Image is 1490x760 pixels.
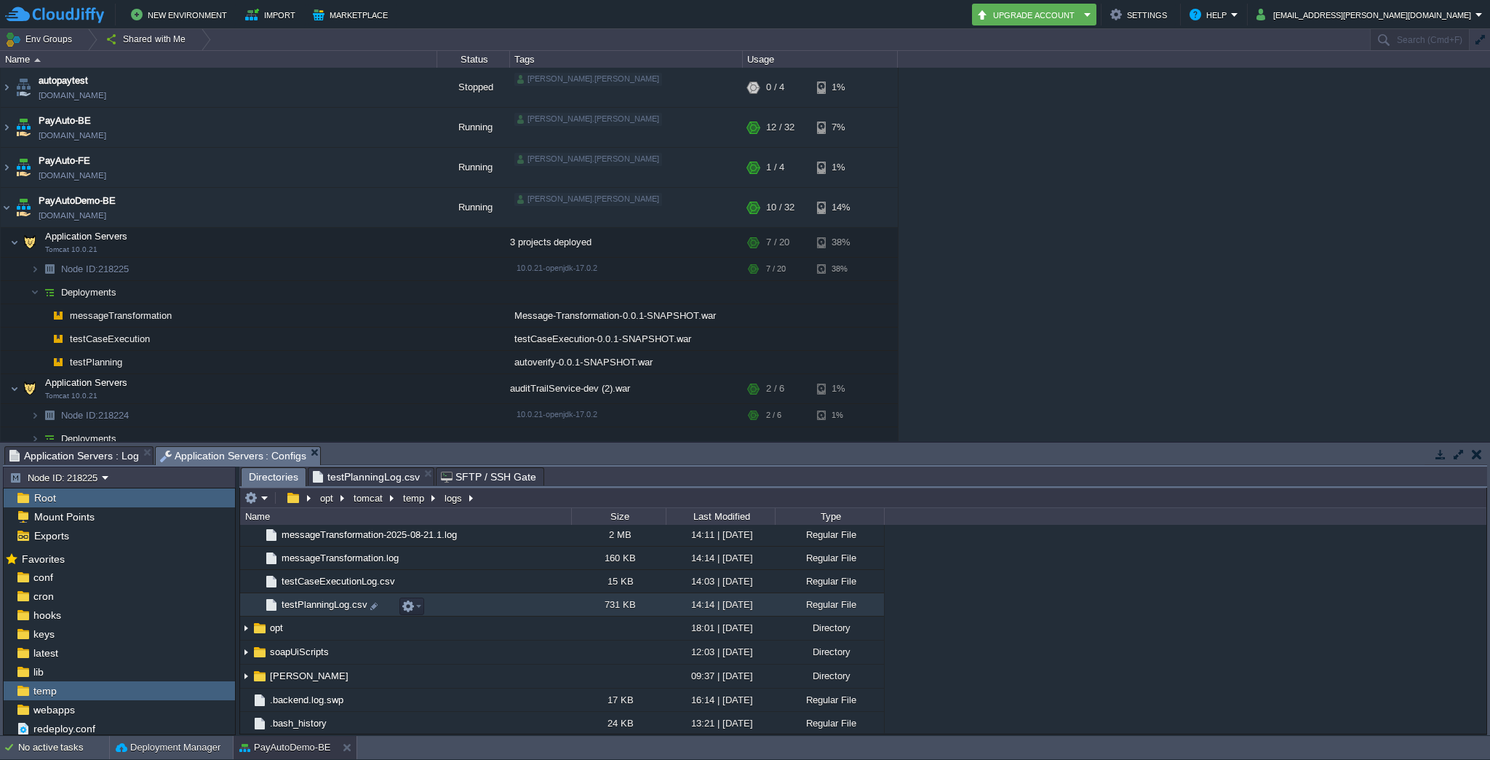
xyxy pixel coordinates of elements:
[817,228,864,257] div: 38%
[31,609,63,622] a: hooks
[514,193,662,206] div: [PERSON_NAME].[PERSON_NAME]
[438,51,509,68] div: Status
[666,570,775,593] div: 14:03 | [DATE]
[1,51,437,68] div: Name
[39,74,88,88] span: autopaytest
[766,68,784,107] div: 0 / 4
[20,228,40,257] img: AMDAwAAAACH5BAEAAAAALAAAAAABAAEAAAICRAEAOw==
[279,598,370,611] span: testPlanningLog.csv
[68,333,152,345] span: testCaseExecution
[441,468,536,486] span: SFTP / SSH Gate
[39,427,60,450] img: AMDAwAAAACH5BAEAAAAALAAAAAABAAEAAAICRAEAOw==
[514,73,662,86] div: [PERSON_NAME].[PERSON_NAME]
[766,228,789,257] div: 7 / 20
[666,593,775,616] div: 14:14 | [DATE]
[775,641,884,663] div: Directory
[239,740,331,755] button: PayAutoDemo-BE
[5,29,77,50] button: Env Groups
[268,646,331,658] a: soapUiScripts
[13,188,33,227] img: AMDAwAAAACH5BAEAAAAALAAAAAABAAEAAAICRAEAOw==
[666,665,775,687] div: 09:37 | [DATE]
[776,508,884,525] div: Type
[48,351,68,373] img: AMDAwAAAACH5BAEAAAAALAAAAAABAAEAAAICRAEAOw==
[351,491,386,504] button: tomcat
[242,508,571,525] div: Name
[817,374,864,403] div: 1%
[31,684,59,697] span: temp
[39,404,60,427] img: AMDAwAAAACH5BAEAAAAALAAAAAABAAEAAAICRAEAOw==
[666,689,775,711] div: 16:14 | [DATE]
[401,491,428,504] button: temp
[60,286,119,298] span: Deployments
[442,491,466,504] button: logs
[666,712,775,735] div: 13:21 | [DATE]
[31,665,46,678] a: lib
[252,668,268,684] img: AMDAwAAAACH5BAEAAAAALAAAAAABAAEAAAICRAEAOw==
[1,188,12,227] img: AMDAwAAAACH5BAEAAAAALAAAAAABAAEAAAICRAEAOw==
[817,148,864,187] div: 1%
[31,722,97,735] span: redeploy.conf
[571,689,666,711] div: 17 KB
[1110,6,1171,23] button: Settings
[437,108,510,147] div: Running
[268,670,351,682] a: [PERSON_NAME]
[437,148,510,187] div: Running
[39,154,90,168] span: PayAuto-FE
[45,245,97,254] span: Tomcat 10.0.21
[976,6,1080,23] button: Upgrade Account
[252,620,268,636] img: AMDAwAAAACH5BAEAAAAALAAAAAABAAEAAAICRAEAOw==
[39,114,91,128] span: PayAuto-BE
[39,258,60,280] img: AMDAwAAAACH5BAEAAAAALAAAAAABAAEAAAICRAEAOw==
[61,410,98,421] span: Node ID:
[160,447,307,465] span: Application Servers : Configs
[240,641,252,664] img: AMDAwAAAACH5BAEAAAAALAAAAAABAAEAAAICRAEAOw==
[510,328,743,350] div: testCaseExecution-0.0.1-SNAPSHOT.war
[39,304,48,327] img: AMDAwAAAACH5BAEAAAAALAAAAAABAAEAAAICRAEAOw==
[1190,6,1231,23] button: Help
[279,529,459,541] a: messageTransformation-2025-08-21.1.log
[68,356,124,368] a: testPlanning
[240,488,1486,508] input: Click to enter the path
[39,88,106,103] a: [DOMAIN_NAME]
[19,553,67,566] span: Favorites
[817,68,864,107] div: 1%
[39,168,106,183] a: [DOMAIN_NAME]
[817,108,864,147] div: 7%
[263,597,279,613] img: AMDAwAAAACH5BAEAAAAALAAAAAABAAEAAAICRAEAOw==
[245,6,300,23] button: Import
[116,740,220,755] button: Deployment Manager
[19,553,67,565] a: Favorites
[571,547,666,569] div: 160 KB
[68,309,174,322] a: messageTransformation
[313,6,392,23] button: Marketplace
[31,703,77,716] span: webapps
[39,194,116,208] a: PayAutoDemo-BE
[252,523,263,546] img: AMDAwAAAACH5BAEAAAAALAAAAAABAAEAAAICRAEAOw==
[510,228,743,257] div: 3 projects deployed
[31,628,57,641] a: keys
[766,404,781,427] div: 2 / 6
[514,153,662,166] div: [PERSON_NAME].[PERSON_NAME]
[318,491,337,504] button: opt
[279,552,401,564] a: messageTransformation.log
[240,665,252,688] img: AMDAwAAAACH5BAEAAAAALAAAAAABAAEAAAICRAEAOw==
[775,712,884,735] div: Regular File
[437,68,510,107] div: Stopped
[31,646,60,660] a: latest
[60,409,131,421] a: Node ID:218224
[13,108,33,147] img: AMDAwAAAACH5BAEAAAAALAAAAAABAAEAAAICRAEAOw==
[571,523,666,546] div: 2 MB
[775,523,884,546] div: Regular File
[666,617,775,639] div: 18:01 | [DATE]
[817,188,864,227] div: 14%
[60,263,131,275] span: 218225
[60,432,119,445] a: Deployments
[252,593,263,616] img: AMDAwAAAACH5BAEAAAAALAAAAAABAAEAAAICRAEAOw==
